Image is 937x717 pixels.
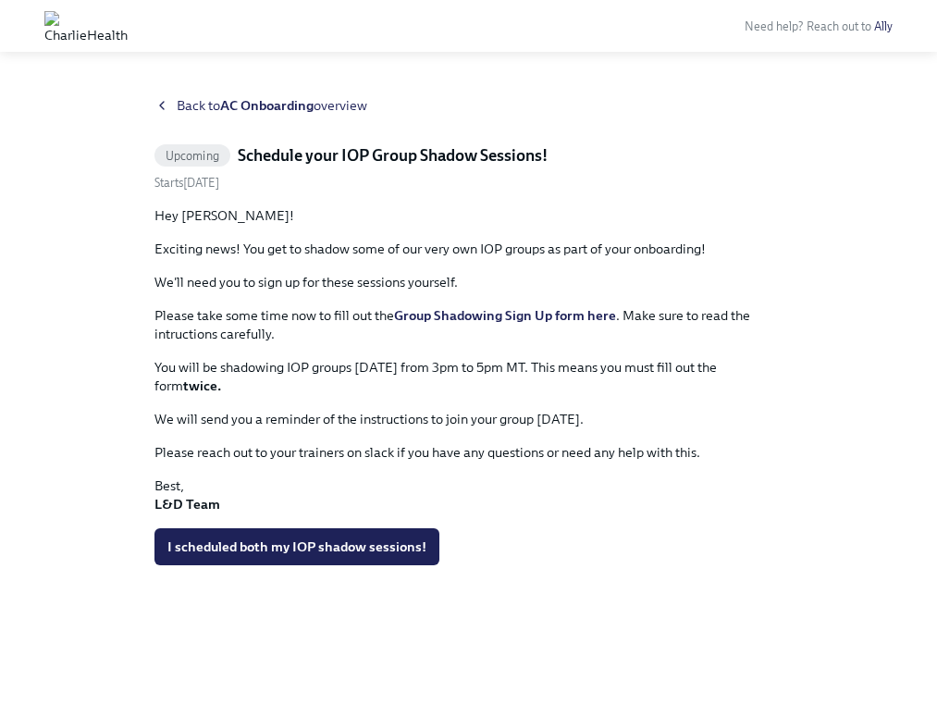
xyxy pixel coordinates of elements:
p: Hey [PERSON_NAME]! [154,206,783,225]
h5: Schedule your IOP Group Shadow Sessions! [238,144,548,167]
p: We will send you a reminder of the instructions to join your group [DATE]. [154,410,783,428]
a: Ally [874,19,893,33]
p: Please reach out to your trainers on slack if you have any questions or need any help with this. [154,443,783,462]
strong: AC Onboarding [220,97,314,114]
a: Group Shadowing Sign Up form here [394,307,616,324]
strong: L&D Team [154,496,220,513]
p: Please take some time now to fill out the . Make sure to read the intructions carefully. [154,306,783,343]
p: Exciting news! You get to shadow some of our very own IOP groups as part of your onboarding! [154,240,783,258]
p: You will be shadowing IOP groups [DATE] from 3pm to 5pm MT. This means you must fill out the form [154,358,783,395]
p: Best, [154,476,783,513]
p: We'll need you to sign up for these sessions yourself. [154,273,783,291]
span: I scheduled both my IOP shadow sessions! [167,538,426,556]
button: I scheduled both my IOP shadow sessions! [154,528,439,565]
img: CharlieHealth [44,11,128,41]
span: Thursday, September 4th 2025, 9:00 am [154,176,219,190]
strong: twice. [183,377,221,394]
span: Back to overview [177,96,367,115]
a: Back toAC Onboardingoverview [154,96,783,115]
span: Upcoming [154,149,231,163]
span: Need help? Reach out to [745,19,893,33]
